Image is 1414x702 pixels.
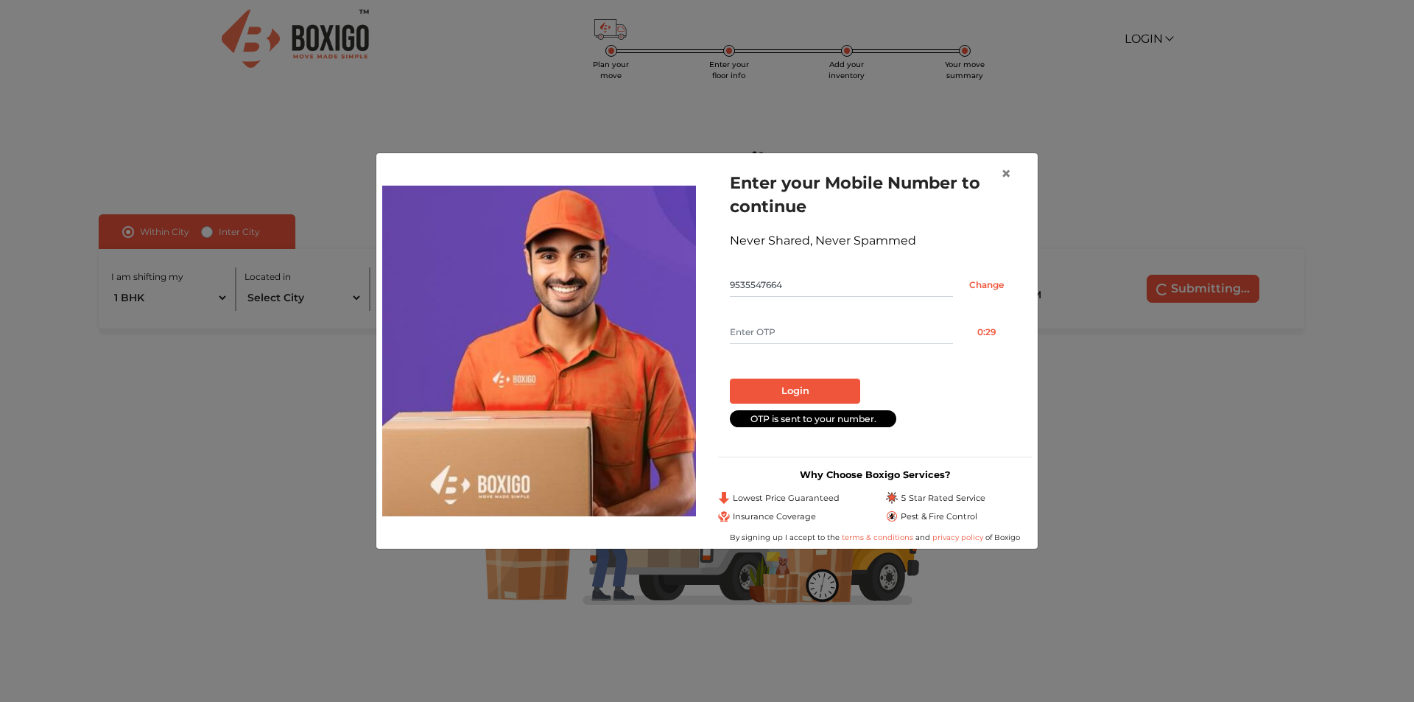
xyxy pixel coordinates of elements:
[953,320,1020,344] button: 0:29
[1001,163,1011,184] span: ×
[842,533,915,542] a: terms & conditions
[730,273,953,297] input: Mobile No
[730,320,953,344] input: Enter OTP
[730,232,1020,250] div: Never Shared, Never Spammed
[733,492,840,505] span: Lowest Price Guaranteed
[989,153,1023,194] button: Close
[382,186,696,516] img: relocation-img
[718,532,1032,543] div: By signing up I accept to the and of Boxigo
[730,171,1020,218] h1: Enter your Mobile Number to continue
[953,273,1020,297] input: Change
[901,492,985,505] span: 5 Star Rated Service
[901,510,977,523] span: Pest & Fire Control
[718,469,1032,480] h3: Why Choose Boxigo Services?
[730,410,896,427] div: OTP is sent to your number.
[730,379,860,404] button: Login
[733,510,816,523] span: Insurance Coverage
[930,533,985,542] a: privacy policy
